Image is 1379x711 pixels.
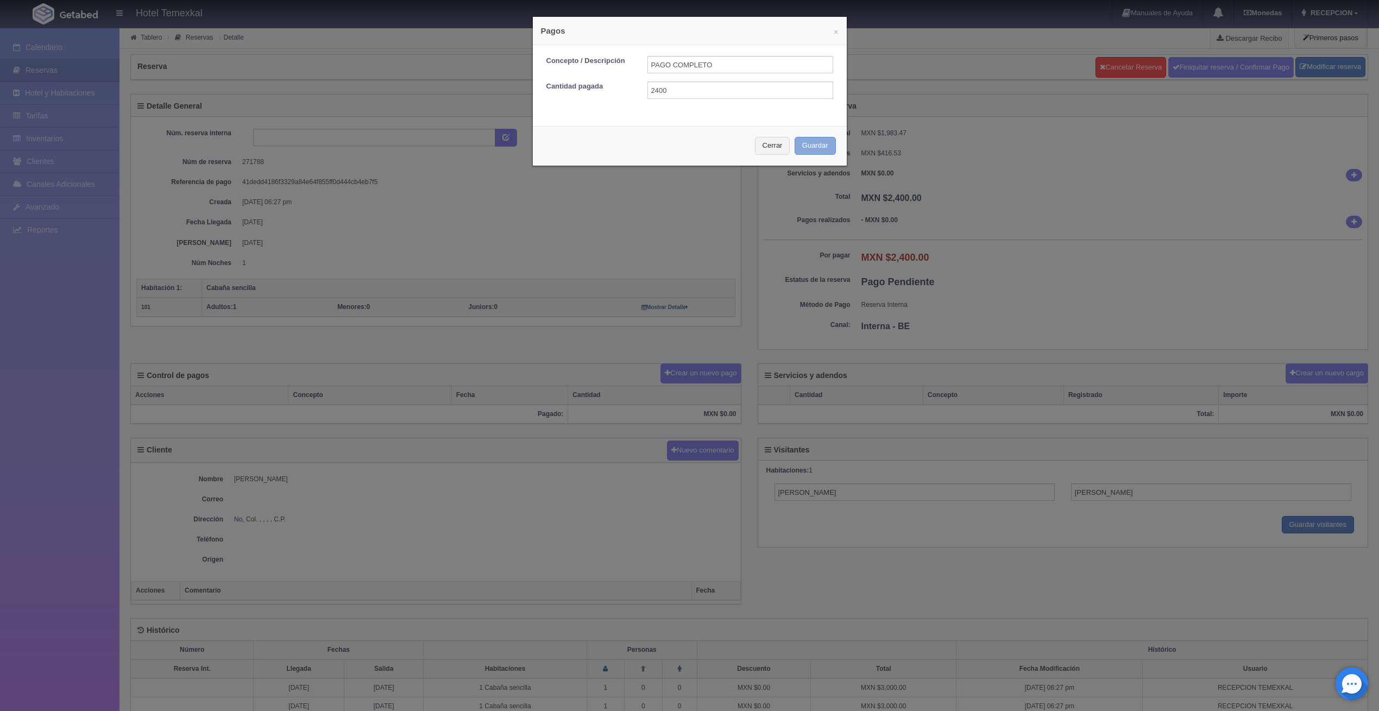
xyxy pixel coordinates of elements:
button: × [834,28,839,36]
label: Cantidad pagada [538,81,639,92]
h4: Pagos [541,25,839,36]
button: Guardar [795,137,836,155]
label: Concepto / Descripción [538,56,639,66]
button: Cerrar [755,137,790,155]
